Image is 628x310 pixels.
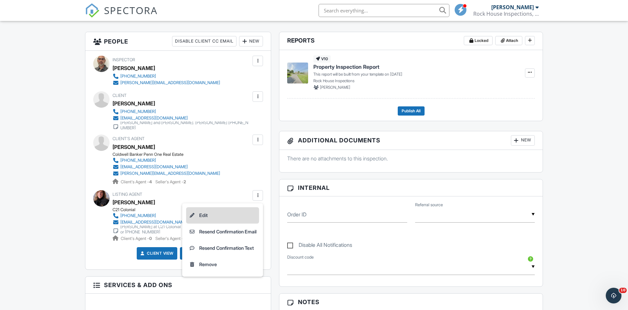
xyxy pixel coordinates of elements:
[473,10,539,17] div: Rock House Inspections, LLC.
[149,236,152,241] strong: 0
[113,192,142,197] span: Listing Agent
[139,250,174,257] a: Client View
[149,179,152,184] strong: 4
[113,63,155,73] div: [PERSON_NAME]
[113,170,220,177] a: [PERSON_NAME][EMAIL_ADDRESS][DOMAIN_NAME]
[287,254,314,260] label: Discount code
[239,36,263,46] div: New
[183,179,186,184] strong: 2
[120,109,156,114] div: [PHONE_NUMBER]
[121,179,153,184] span: Client's Agent -
[113,108,251,115] a: [PHONE_NUMBER]
[120,120,251,131] div: [PERSON_NAME] and [PERSON_NAME]. [PERSON_NAME] [PHONE_NUMBER]
[113,136,145,141] span: Client's Agent
[606,288,621,303] iframe: Intercom live chat
[172,36,236,46] div: Disable Client CC Email
[104,3,158,17] span: SPECTORA
[113,152,225,157] div: Coldwell Banker Penn One Real Estate
[511,135,535,146] div: New
[113,115,251,121] a: [EMAIL_ADDRESS][DOMAIN_NAME]
[186,207,259,224] a: Edit
[113,93,127,98] span: Client
[113,99,155,108] div: [PERSON_NAME]
[287,155,535,162] p: There are no attachments to this inspection.
[120,164,188,170] div: [EMAIL_ADDRESS][DOMAIN_NAME]
[120,220,188,225] div: [EMAIL_ADDRESS][DOMAIN_NAME]
[120,213,156,218] div: [PHONE_NUMBER]
[85,3,99,18] img: The Best Home Inspection Software - Spectora
[186,224,259,240] a: Resend Confirmation Email
[155,179,186,184] span: Seller's Agent -
[113,57,135,62] span: Inspector
[120,80,220,85] div: [PERSON_NAME][EMAIL_ADDRESS][DOMAIN_NAME]
[279,131,543,150] h3: Additional Documents
[113,142,155,152] a: [PERSON_NAME]
[121,236,153,241] span: Client's Agent -
[415,202,443,208] label: Referral source
[619,288,627,293] span: 10
[120,74,156,79] div: [PHONE_NUMBER]
[113,164,220,170] a: [EMAIL_ADDRESS][DOMAIN_NAME]
[186,240,259,256] a: Resend Confirmation Text
[279,179,543,196] h3: Internal
[120,224,251,235] div: [PERSON_NAME] at C21 Colonial [EMAIL_ADDRESS][DOMAIN_NAME] or [PHONE_NUMBER]
[120,158,156,163] div: [PHONE_NUMBER]
[85,277,271,294] h3: Services & Add ons
[113,80,220,86] a: [PERSON_NAME][EMAIL_ADDRESS][DOMAIN_NAME]
[113,157,220,164] a: [PHONE_NUMBER]
[113,197,155,207] a: [PERSON_NAME]
[85,32,271,51] h3: People
[113,219,251,226] a: [EMAIL_ADDRESS][DOMAIN_NAME]
[113,73,220,80] a: [PHONE_NUMBER]
[85,9,158,23] a: SPECTORA
[491,4,534,10] div: [PERSON_NAME]
[319,4,449,17] input: Search everything...
[155,236,185,241] span: Seller's Agent -
[287,211,306,218] label: Order ID
[113,207,256,212] div: C21 Colonial
[120,116,188,121] div: [EMAIL_ADDRESS][DOMAIN_NAME]
[120,171,220,176] div: [PERSON_NAME][EMAIL_ADDRESS][DOMAIN_NAME]
[113,212,251,219] a: [PHONE_NUMBER]
[186,256,259,273] a: Remove
[287,242,352,250] label: Disable All Notifications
